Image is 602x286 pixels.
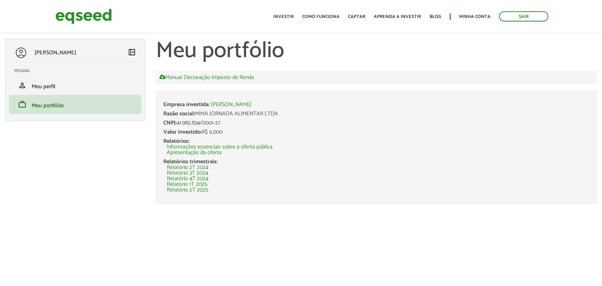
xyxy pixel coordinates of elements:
span: person [18,81,26,90]
li: Meu portfólio [9,95,141,114]
a: Informações essenciais sobre a oferta pública [167,144,273,150]
a: Relatório 4T 2024 [167,176,208,182]
span: Razão social: [163,109,195,118]
li: Meu perfil [9,76,141,95]
span: Meu perfil [32,82,55,91]
div: 41.982.834/0001-27 [163,120,589,126]
a: Sair [499,11,548,22]
img: EqSeed [55,7,112,26]
span: Empresa investida: [163,100,209,109]
h1: Meu portfólio [156,39,597,63]
a: [PERSON_NAME] [211,102,251,108]
h2: Pessoal [14,69,141,73]
a: Relatório 2T 2025 [167,187,208,193]
a: Relatório 1T 2025 [167,182,207,187]
a: Investir [273,14,294,19]
a: Manual Declaração Imposto de Renda [159,74,254,80]
a: Como funciona [302,14,340,19]
div: R$ 5.000 [163,129,589,135]
a: Blog [430,14,441,19]
a: Relatório 2T 2024 [167,165,208,170]
p: [PERSON_NAME] [35,49,76,56]
a: workMeu portfólio [14,100,136,109]
a: Minha conta [459,14,491,19]
span: Relatórios: [163,136,189,146]
a: Apresentação da oferta [167,150,221,156]
span: Relatórios trimestrais: [163,157,218,166]
a: Aprenda a investir [374,14,421,19]
span: CNPJ: [163,118,177,128]
div: MIMA JORNADA ALIMENTAR LTDA [163,111,589,117]
span: work [18,100,26,109]
a: Relatório 3T 2024 [167,170,208,176]
span: left_panel_close [128,48,136,56]
a: Captar [348,14,365,19]
span: Valor investido: [163,127,202,137]
a: personMeu perfil [14,81,136,90]
span: Meu portfólio [32,101,64,110]
a: Colapsar menu [128,48,136,58]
